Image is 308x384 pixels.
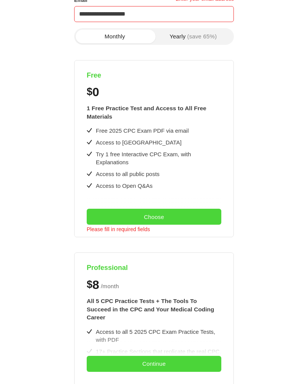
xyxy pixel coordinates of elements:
[87,279,92,290] span: $
[87,71,221,80] h4: Free
[74,6,234,22] input: Email
[96,170,160,178] div: Access to all public posts
[187,33,217,39] span: (save 65%)
[92,86,99,98] span: 0
[87,225,150,240] div: Please fill in required fields
[154,30,232,43] button: Yearly(save 65%)
[87,263,221,272] h4: Professional
[87,104,221,121] div: 1 Free Practice Test and Access to All Free Materials
[87,209,221,225] button: Choose
[96,328,221,344] div: Access to all 5 2025 CPC Exam Practice Tests, with PDF
[87,356,221,372] button: Continue
[76,30,154,43] button: Monthly
[87,86,92,98] span: $
[96,138,181,146] div: Access to [GEOGRAPHIC_DATA]
[96,150,221,166] div: Try 1 free Interactive CPC Exam, with Explanations
[92,279,99,291] span: 8
[101,282,119,291] span: / month
[96,182,152,190] div: Access to Open Q&As
[96,127,189,135] div: Free 2025 CPC Exam PDF via email
[87,297,221,322] div: All 5 CPC Practice Tests + The Tools To Succeed in the CPC and Your Medical Coding Career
